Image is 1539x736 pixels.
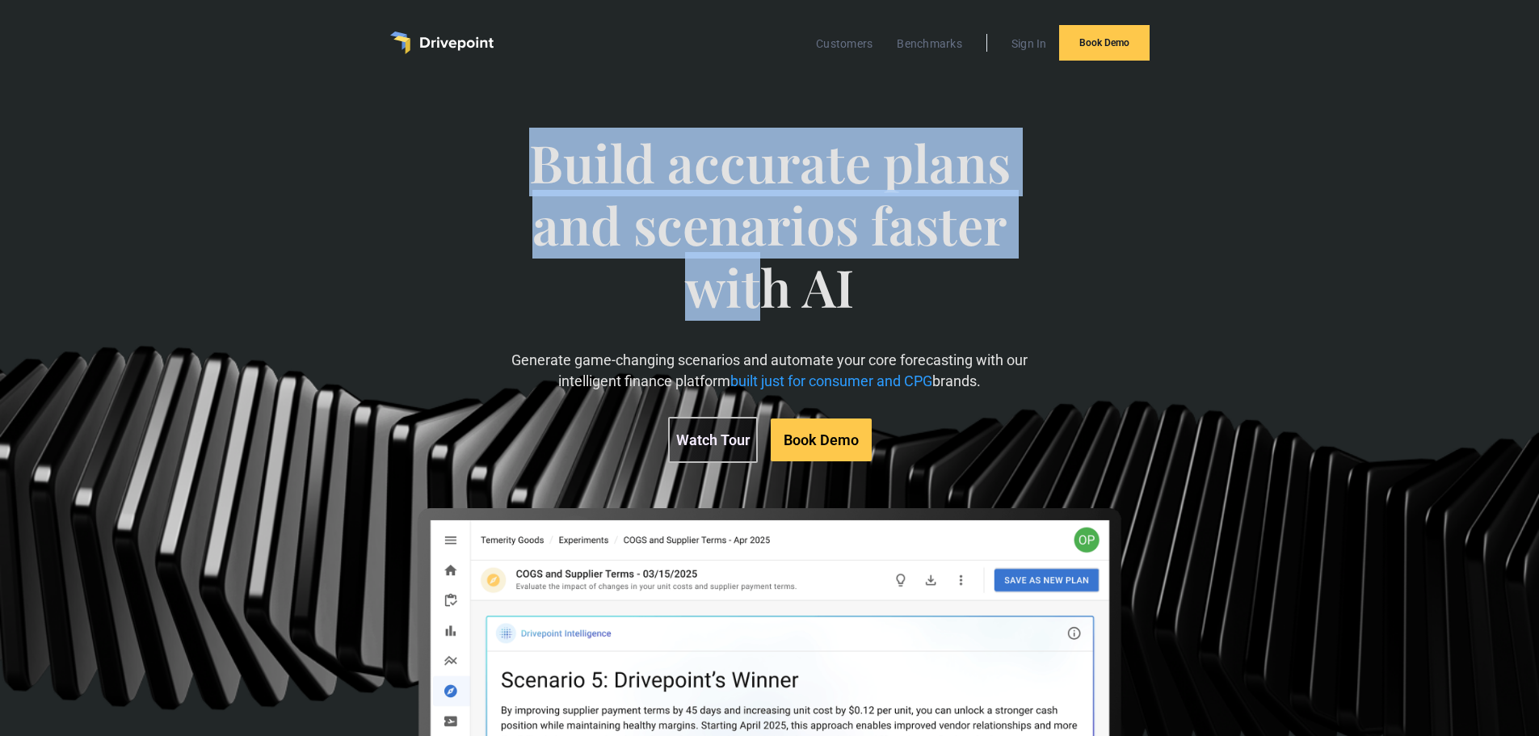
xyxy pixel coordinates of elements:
a: Watch Tour [668,417,758,463]
a: Customers [808,33,881,54]
a: Book Demo [1059,25,1150,61]
span: built just for consumer and CPG [730,372,932,389]
a: Sign In [1003,33,1055,54]
p: Generate game-changing scenarios and automate your core forecasting with our intelligent finance ... [504,350,1035,390]
a: home [390,32,494,54]
span: Build accurate plans and scenarios faster with AI [504,132,1035,350]
a: Book Demo [771,418,872,461]
a: Benchmarks [889,33,970,54]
